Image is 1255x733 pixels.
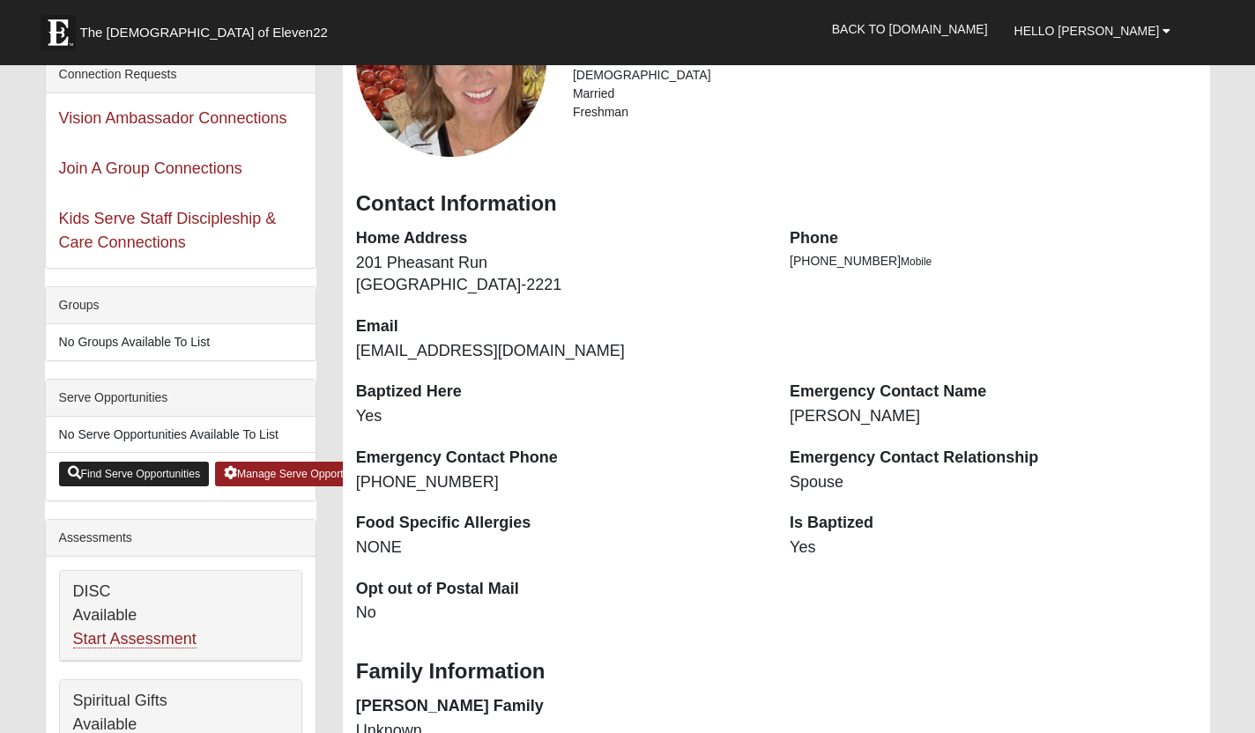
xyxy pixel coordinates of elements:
[80,24,328,41] span: The [DEMOGRAPHIC_DATA] of Eleven22
[790,405,1197,428] dd: [PERSON_NAME]
[790,447,1197,470] dt: Emergency Contact Relationship
[819,7,1001,51] a: Back to [DOMAIN_NAME]
[790,512,1197,535] dt: Is Baptized
[573,103,1197,122] li: Freshman
[790,537,1197,559] dd: Yes
[60,571,301,661] div: DISC Available
[356,602,763,625] dd: No
[46,56,316,93] div: Connection Requests
[41,15,76,50] img: Eleven22 logo
[356,512,763,535] dt: Food Specific Allergies
[573,66,1197,85] li: [DEMOGRAPHIC_DATA]
[356,659,1198,685] h3: Family Information
[356,537,763,559] dd: NONE
[356,695,763,718] dt: [PERSON_NAME] Family
[1014,24,1160,38] span: Hello [PERSON_NAME]
[59,210,277,251] a: Kids Serve Staff Discipleship & Care Connections
[573,85,1197,103] li: Married
[46,417,316,453] li: No Serve Opportunities Available To List
[356,381,763,404] dt: Baptized Here
[1001,9,1184,53] a: Hello [PERSON_NAME]
[215,462,383,486] a: Manage Serve Opportunities
[59,159,242,177] a: Join A Group Connections
[356,447,763,470] dt: Emergency Contact Phone
[356,252,763,297] dd: 201 Pheasant Run [GEOGRAPHIC_DATA]-2221
[46,520,316,557] div: Assessments
[46,324,316,360] li: No Groups Available To List
[790,227,1197,250] dt: Phone
[73,630,197,648] a: Start Assessment
[59,462,210,486] a: Find Serve Opportunities
[32,6,384,50] a: The [DEMOGRAPHIC_DATA] of Eleven22
[356,227,763,250] dt: Home Address
[59,109,287,127] a: Vision Ambassador Connections
[790,381,1197,404] dt: Emergency Contact Name
[46,287,316,324] div: Groups
[356,315,763,338] dt: Email
[790,252,1197,270] li: [PHONE_NUMBER]
[356,340,763,363] dd: [EMAIL_ADDRESS][DOMAIN_NAME]
[356,191,1198,217] h3: Contact Information
[356,471,763,494] dd: [PHONE_NUMBER]
[46,380,316,417] div: Serve Opportunities
[901,255,932,268] span: Mobile
[356,405,763,428] dd: Yes
[790,471,1197,494] dd: Spouse
[356,578,763,601] dt: Opt out of Postal Mail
